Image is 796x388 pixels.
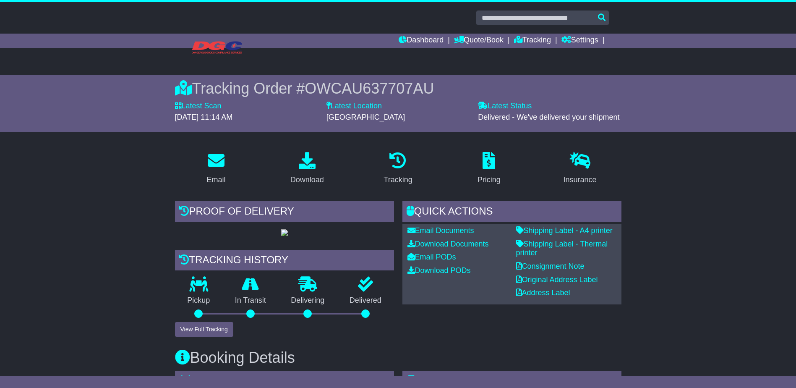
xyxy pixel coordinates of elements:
[407,253,456,261] a: Email PODs
[175,349,621,366] h3: Booking Details
[516,275,598,284] a: Original Address Label
[561,34,598,48] a: Settings
[407,240,489,248] a: Download Documents
[516,262,585,270] a: Consignment Note
[454,34,504,48] a: Quote/Book
[516,240,608,257] a: Shipping Label - Thermal printer
[285,149,329,189] a: Download
[201,149,231,189] a: Email
[279,296,337,305] p: Delivering
[378,149,418,189] a: Tracking
[175,296,223,305] p: Pickup
[222,296,279,305] p: In Transit
[478,174,501,186] div: Pricing
[326,102,382,111] label: Latest Location
[478,102,532,111] label: Latest Status
[516,288,570,297] a: Address Label
[564,174,597,186] div: Insurance
[175,102,222,111] label: Latest Scan
[175,322,233,337] button: View Full Tracking
[281,229,288,236] img: GetPodImage
[175,250,394,273] div: Tracking history
[175,113,233,121] span: [DATE] 11:14 AM
[175,79,621,97] div: Tracking Order #
[384,174,412,186] div: Tracking
[472,149,506,189] a: Pricing
[326,113,405,121] span: [GEOGRAPHIC_DATA]
[399,34,444,48] a: Dashboard
[516,226,613,235] a: Shipping Label - A4 printer
[407,266,471,275] a: Download PODs
[402,201,621,224] div: Quick Actions
[175,201,394,224] div: Proof of Delivery
[206,174,225,186] div: Email
[558,149,602,189] a: Insurance
[337,296,394,305] p: Delivered
[514,34,551,48] a: Tracking
[290,174,324,186] div: Download
[407,226,474,235] a: Email Documents
[305,80,434,97] span: OWCAU637707AU
[478,113,619,121] span: Delivered - We've delivered your shipment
